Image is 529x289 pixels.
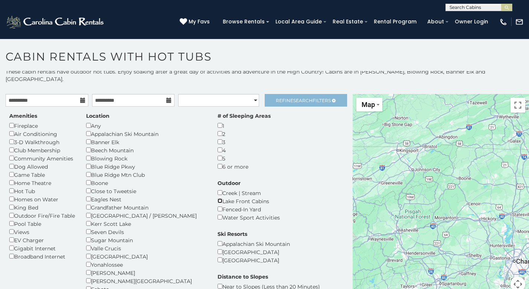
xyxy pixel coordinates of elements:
div: 3-D Walkthrough [9,138,75,146]
div: Homes on Water [9,195,75,203]
div: Blue Ridge Pkwy [86,162,206,171]
img: White-1-2.png [6,14,106,29]
div: Banner Elk [86,138,206,146]
label: Distance to Slopes [218,273,268,280]
a: RefineSearchFilters [265,94,347,107]
div: King Bed [9,203,75,211]
div: Home Theatre [9,179,75,187]
div: Club Membership [9,146,75,154]
div: Yonahlossee [86,260,206,269]
a: About [424,16,448,27]
div: 5 [218,154,271,162]
div: 6 or more [218,162,271,171]
span: Search [293,98,313,103]
span: My Favs [189,18,210,26]
label: Ski Resorts [218,230,247,238]
a: Owner Login [451,16,492,27]
label: Amenities [9,112,37,120]
div: Appalachian Ski Mountain [86,130,206,138]
div: Lake Front Cabins [218,197,280,205]
button: Change map style [356,98,382,111]
div: Seven Devils [86,228,206,236]
div: Boone [86,179,206,187]
div: [PERSON_NAME] [86,269,206,277]
div: 1 [218,121,271,130]
div: Views [9,228,75,236]
div: Blowing Rock [86,154,206,162]
label: Location [86,112,110,120]
div: Beech Mountain [86,146,206,154]
div: Gigabit Internet [9,244,75,252]
div: Fireplace [9,121,75,130]
span: Map [362,101,375,108]
div: Water Sport Activities [218,213,280,221]
img: phone-regular-white.png [499,18,507,26]
div: Appalachian Ski Mountain [218,240,290,248]
button: Toggle fullscreen view [510,98,525,113]
div: [GEOGRAPHIC_DATA] [218,256,290,264]
div: 3 [218,138,271,146]
div: Fenced-In Yard [218,205,280,213]
div: [PERSON_NAME][GEOGRAPHIC_DATA] [86,277,206,285]
div: Outdoor Fire/Fire Table [9,211,75,220]
div: [GEOGRAPHIC_DATA] [218,248,290,256]
a: Browse Rentals [219,16,268,27]
label: # of Sleeping Areas [218,112,271,120]
div: 4 [218,146,271,154]
a: Local Area Guide [272,16,326,27]
div: Eagles Nest [86,195,206,203]
a: Real Estate [329,16,367,27]
div: Game Table [9,171,75,179]
div: Valle Crucis [86,244,206,252]
div: Hot Tub [9,187,75,195]
div: Dog Allowed [9,162,75,171]
div: 2 [218,130,271,138]
div: Community Amenities [9,154,75,162]
div: Kerr Scott Lake [86,220,206,228]
div: Sugar Mountain [86,236,206,244]
div: Air Conditioning [9,130,75,138]
a: My Favs [180,18,212,26]
span: Refine Filters [276,98,331,103]
div: Broadband Internet [9,252,75,260]
div: Pool Table [9,220,75,228]
label: Outdoor [218,179,241,187]
div: EV Charger [9,236,75,244]
div: Creek | Stream [218,189,280,197]
a: Rental Program [370,16,420,27]
div: Close to Tweetsie [86,187,206,195]
div: Any [86,121,206,130]
div: Grandfather Mountain [86,203,206,211]
div: Blue Ridge Mtn Club [86,171,206,179]
img: mail-regular-white.png [515,18,523,26]
div: [GEOGRAPHIC_DATA] / [PERSON_NAME] [86,211,206,220]
div: [GEOGRAPHIC_DATA] [86,252,206,260]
